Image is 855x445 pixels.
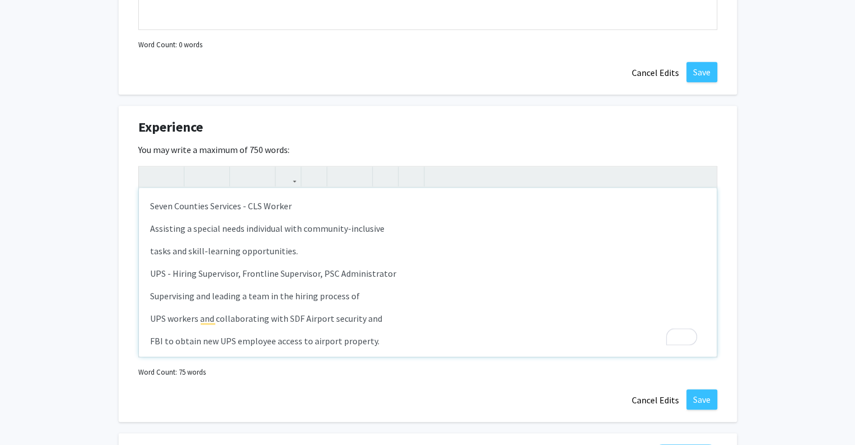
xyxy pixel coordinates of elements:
span: Seven Counties Services - CLS Worker [150,200,292,212]
button: Cancel Edits [625,389,686,411]
button: Insert Image [304,167,324,186]
button: Save [686,389,717,410]
p: FBI to obtain new UPS employee access to airport property. [150,334,705,348]
p: Supervising and leading a team in the hiring process of [150,289,705,303]
button: Emphasis (Ctrl + I) [207,167,227,186]
label: You may write a maximum of 750 words: [138,143,289,156]
button: Subscript [252,167,272,186]
button: Superscript [233,167,252,186]
button: Cancel Edits [625,62,686,83]
button: Save [686,62,717,82]
button: Undo (Ctrl + Z) [142,167,161,186]
button: Link [278,167,298,186]
p: tasks and skill-learning opportunities. [150,244,705,258]
small: Word Count: 75 words [138,367,206,377]
iframe: Chat [8,394,48,437]
button: Redo (Ctrl + Y) [161,167,181,186]
button: Unordered list [330,167,350,186]
small: Word Count: 0 words [138,39,202,50]
button: Remove format [376,167,395,186]
button: Insert horizontal rule [401,167,421,186]
span: Experience [138,117,203,137]
button: Fullscreen [694,167,714,186]
p: UPS workers and collaborating with SDF Airport security and [150,312,705,325]
button: Strong (Ctrl + B) [187,167,207,186]
p: UPS - Hiring Supervisor, Frontline Supervisor, PSC Administrator [150,267,705,280]
div: To enrich screen reader interactions, please activate Accessibility in Grammarly extension settings [139,188,717,357]
p: Assisting a special needs individual with community-inclusive [150,222,705,235]
button: Ordered list [350,167,369,186]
